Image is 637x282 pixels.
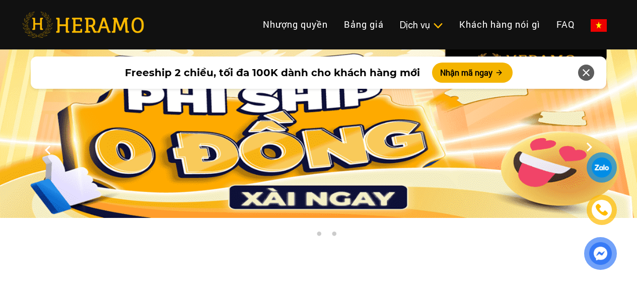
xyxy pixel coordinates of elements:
button: 1 [299,231,309,241]
a: phone-icon [588,196,615,223]
img: heramo-logo.png [22,12,144,38]
button: 3 [329,231,339,241]
a: Nhượng quyền [255,14,336,35]
a: Khách hàng nói gì [451,14,548,35]
img: subToggleIcon [433,21,443,31]
div: Dịch vụ [400,18,443,32]
img: phone-icon [596,204,608,215]
button: 2 [314,231,324,241]
button: Nhận mã ngay [432,63,513,83]
a: FAQ [548,14,583,35]
a: Bảng giá [336,14,392,35]
span: Freeship 2 chiều, tối đa 100K dành cho khách hàng mới [125,65,420,80]
img: vn-flag.png [591,19,607,32]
